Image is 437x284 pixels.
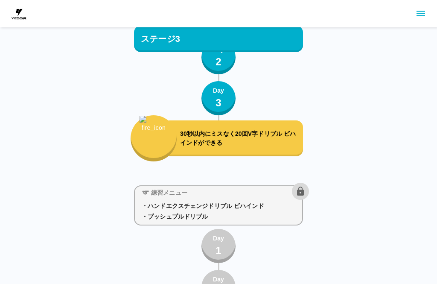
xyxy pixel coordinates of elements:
p: 2 [216,54,221,70]
p: Day [213,86,224,95]
button: Day1 [201,229,236,263]
p: 3 [216,95,221,111]
p: 30秒以内にミスなく20回V字ドリブル ビハインドができる [180,129,300,147]
button: sidemenu [414,6,428,21]
p: 1 [216,243,221,258]
button: Day3 [201,81,236,115]
p: Day [213,275,224,284]
p: Day [213,234,224,243]
p: ステージ3 [141,32,180,45]
button: fire_icon [131,115,177,161]
button: Day2 [201,40,236,74]
p: ・ハンドエクスチェンジドリブル ビハインド [142,202,295,211]
img: dummy [10,5,27,22]
img: fire_icon [140,116,168,151]
p: 練習メニュー [151,188,187,197]
p: ・プッシュプルドリブル [142,212,295,221]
